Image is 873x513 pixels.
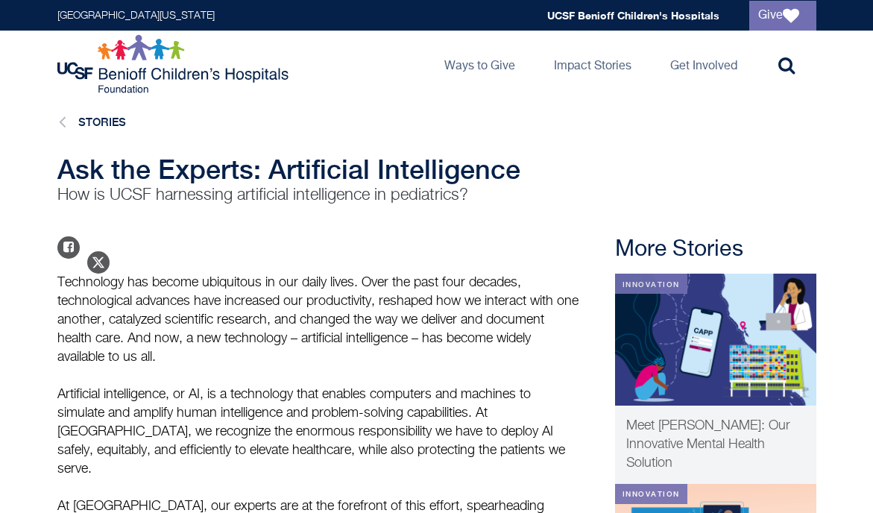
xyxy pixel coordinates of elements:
[626,419,790,470] span: Meet [PERSON_NAME]: Our Innovative Mental Health Solution
[542,31,643,98] a: Impact Stories
[78,116,126,128] a: Stories
[658,31,749,98] a: Get Involved
[57,154,520,185] span: Ask the Experts: Artificial Intelligence
[615,274,816,406] img: Meet CAPP
[615,274,687,294] div: Innovation
[57,184,631,207] p: How is UCSF harnessing artificial intelligence in pediatrics?
[615,236,816,263] h2: More Stories
[432,31,527,98] a: Ways to Give
[57,34,292,94] img: Logo for UCSF Benioff Children's Hospitals Foundation
[57,385,579,479] p: Artificial intelligence, or AI, is a technology that enables computers and machines to simulate a...
[57,10,215,21] a: [GEOGRAPHIC_DATA][US_STATE]
[749,1,816,31] a: Give
[547,9,719,22] a: UCSF Benioff Children's Hospitals
[615,484,687,504] div: Innovation
[615,274,816,484] a: Innovation Meet CAPP Meet [PERSON_NAME]: Our Innovative Mental Health Solution
[57,274,579,367] p: Technology has become ubiquitous in our daily lives. Over the past four decades, technological ad...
